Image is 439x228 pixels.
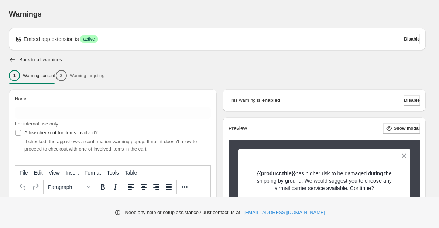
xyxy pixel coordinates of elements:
button: Italic [109,181,121,193]
h2: Back to all warnings [19,57,62,63]
strong: {{product.title}} [257,170,296,176]
button: Align right [150,181,162,193]
span: Format [85,170,101,176]
span: Insert [66,170,79,176]
span: Warnings [9,10,42,18]
span: View [49,170,60,176]
p: Warning content [23,73,55,79]
span: Disable [404,36,420,42]
button: Undo [17,181,29,193]
span: Name [15,96,28,101]
button: Formats [45,181,93,193]
button: Bold [96,181,109,193]
span: Table [125,170,137,176]
span: Allow checkout for items involved? [24,130,98,135]
button: Justify [162,181,175,193]
span: Show modal [394,125,420,131]
span: Tools [107,170,119,176]
p: Embed app extension is [24,35,79,43]
button: 1Warning content [9,68,55,83]
button: Align left [125,181,137,193]
button: Disable [404,34,420,44]
span: If checked, the app shows a confirmation warning popup. If not, it doesn't allow to proceed to ch... [24,139,197,152]
h2: Preview [229,125,247,132]
strong: enabled [262,97,280,104]
span: For internal use only. [15,121,59,127]
div: 1 [9,70,20,81]
button: Show modal [383,123,420,134]
span: Disable [404,97,420,103]
p: This warning is [229,97,261,104]
p: has higher risk to be damaged during the shipping by ground. We would suggest you to choose any a... [251,170,398,192]
span: active [83,36,95,42]
a: [EMAIL_ADDRESS][DOMAIN_NAME] [244,209,325,216]
button: Disable [404,95,420,106]
button: Align center [137,181,150,193]
button: Redo [29,181,42,193]
span: Edit [34,170,43,176]
button: More... [178,181,191,193]
span: File [20,170,28,176]
span: Paragraph [48,184,84,190]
